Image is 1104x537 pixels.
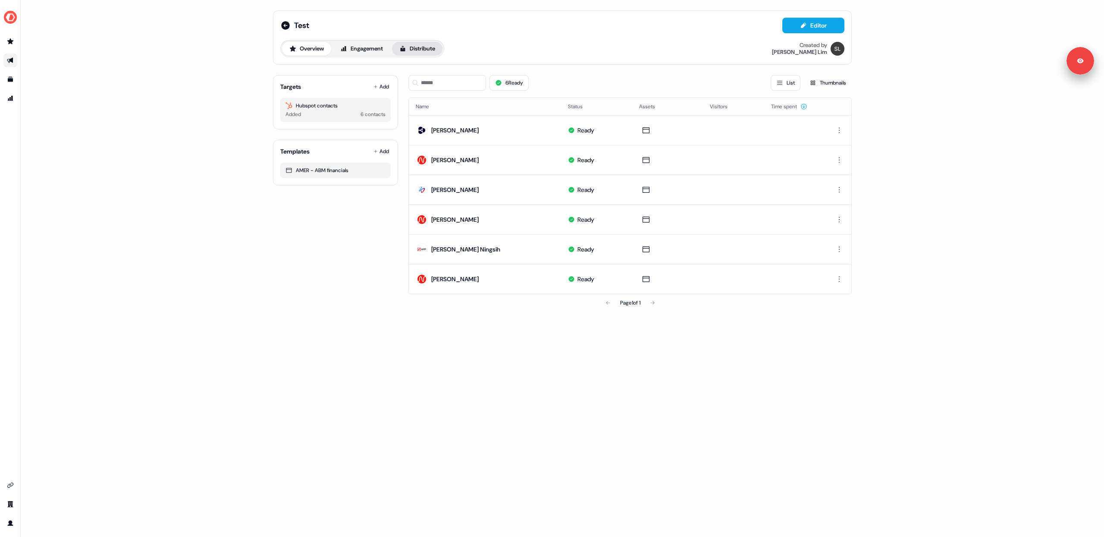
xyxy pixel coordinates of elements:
div: Templates [280,147,310,156]
a: Go to prospects [3,35,17,48]
div: [PERSON_NAME] Lim [772,49,827,56]
button: Engagement [333,42,390,56]
button: Time spent [771,99,807,114]
a: Go to templates [3,72,17,86]
a: Go to profile [3,516,17,530]
div: Created by [800,42,827,49]
div: [PERSON_NAME] [431,185,479,194]
div: [PERSON_NAME] Ningsih [431,245,500,254]
div: 6 contacts [361,110,386,119]
button: Status [568,99,593,114]
button: List [771,75,800,91]
button: 6Ready [489,75,529,91]
a: Editor [782,22,844,31]
div: AMER - ABM financials [285,166,386,175]
button: Add [372,145,391,157]
div: [PERSON_NAME] [431,275,479,283]
div: Page 1 of 1 [620,298,640,307]
button: Visitors [710,99,738,114]
a: Go to attribution [3,91,17,105]
div: Ready [577,275,594,283]
div: Ready [577,156,594,164]
div: Targets [280,82,301,91]
div: Added [285,110,301,119]
button: Overview [282,42,331,56]
button: Thumbnails [804,75,852,91]
div: Ready [577,185,594,194]
button: Add [372,81,391,93]
div: Ready [577,126,594,135]
div: Ready [577,215,594,224]
img: Shi Jia [831,42,844,56]
a: Go to team [3,497,17,511]
div: Ready [577,245,594,254]
button: Distribute [392,42,442,56]
a: Go to integrations [3,478,17,492]
div: [PERSON_NAME] [431,156,479,164]
button: Editor [782,18,844,33]
span: Test [294,20,309,31]
button: Name [416,99,439,114]
div: [PERSON_NAME] [431,126,479,135]
div: [PERSON_NAME] [431,215,479,224]
a: Go to outbound experience [3,53,17,67]
th: Assets [632,98,703,115]
div: Hubspot contacts [285,101,386,110]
